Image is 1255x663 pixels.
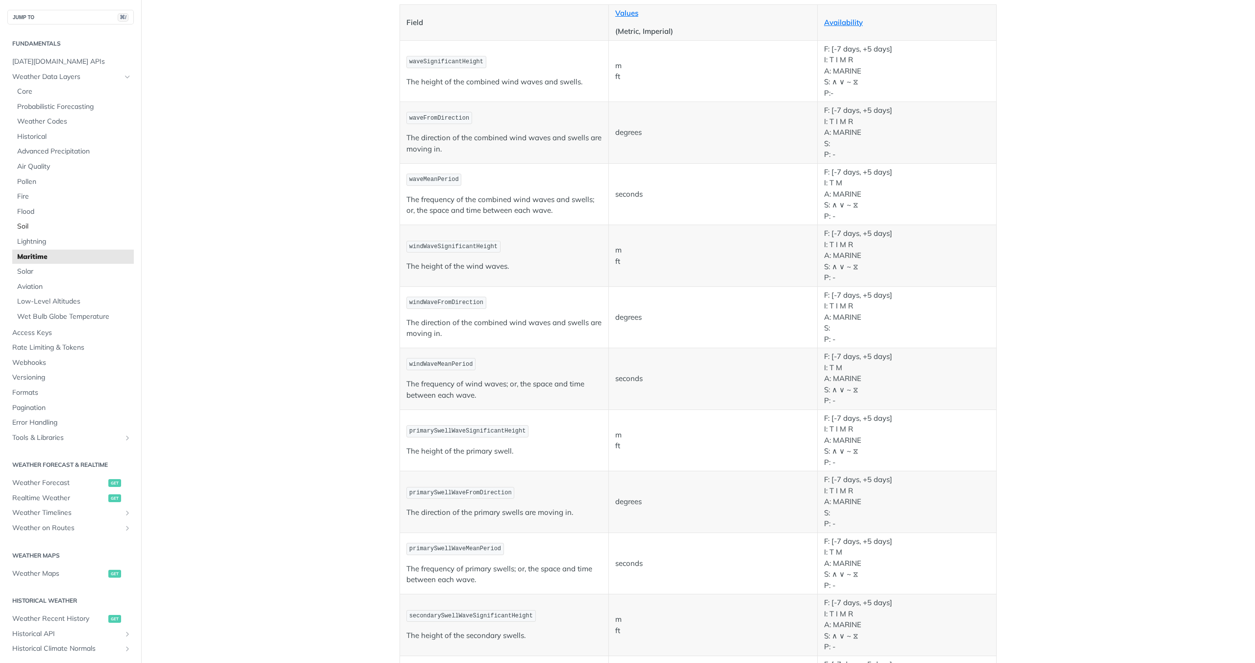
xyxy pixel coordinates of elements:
button: Show subpages for Historical Climate Normals [124,645,131,653]
p: F: [-7 days, +5 days] I: T I M R A: MARINE S: P: - [824,105,990,160]
p: The height of the primary swell. [406,446,602,457]
span: windWaveSignificantHeight [409,243,498,250]
span: Historical API [12,629,121,639]
span: secondarySwellWaveSignificantHeight [409,612,533,619]
button: Show subpages for Tools & Libraries [124,434,131,442]
button: Hide subpages for Weather Data Layers [124,73,131,81]
p: F: [-7 days, +5 days] I: T M A: MARINE S: ∧ ∨ ~ ⧖ P: - [824,536,990,591]
h2: Weather Forecast & realtime [7,460,134,469]
a: Weather Recent Historyget [7,612,134,626]
span: get [108,615,121,623]
p: F: [-7 days, +5 days] I: T I M R A: MARINE S: ∧ ∨ ~ ⧖ P:- [824,44,990,99]
p: F: [-7 days, +5 days] I: T M A: MARINE S: ∧ ∨ ~ ⧖ P: - [824,167,990,222]
p: degrees [615,127,811,138]
a: Error Handling [7,415,134,430]
span: Soil [17,222,131,231]
p: m ft [615,245,811,267]
a: Fire [12,189,134,204]
span: Versioning [12,373,131,382]
a: Advanced Precipitation [12,144,134,159]
a: Weather Mapsget [7,566,134,581]
p: F: [-7 days, +5 days] I: T I M R A: MARINE S: ∧ ∨ ~ ⧖ P: - [824,413,990,468]
span: Solar [17,267,131,277]
a: Availability [824,18,863,27]
span: Webhooks [12,358,131,368]
p: m ft [615,430,811,452]
span: Core [17,87,131,97]
span: Probabilistic Forecasting [17,102,131,112]
span: Historical [17,132,131,142]
span: [DATE][DOMAIN_NAME] APIs [12,57,131,67]
span: get [108,570,121,578]
a: Core [12,84,134,99]
p: degrees [615,312,811,323]
span: Weather Maps [12,569,106,579]
p: The frequency of wind waves; or, the space and time between each wave. [406,379,602,401]
p: The frequency of the combined wind waves and swells; or, the space and time between each wave. [406,194,602,216]
a: Low-Level Altitudes [12,294,134,309]
p: F: [-7 days, +5 days] I: T I M R A: MARINE S: ∧ ∨ ~ ⧖ P: - [824,228,990,283]
span: waveMeanPeriod [409,176,459,183]
span: Pagination [12,403,131,413]
a: Flood [12,204,134,219]
a: Weather Codes [12,114,134,129]
span: Weather Timelines [12,508,121,518]
p: The direction of the primary swells are moving in. [406,507,602,518]
span: get [108,494,121,502]
p: The height of the secondary swells. [406,630,602,641]
p: m ft [615,614,811,636]
span: Weather Forecast [12,478,106,488]
span: Weather Recent History [12,614,106,624]
button: Show subpages for Weather on Routes [124,524,131,532]
p: m ft [615,60,811,82]
span: Flood [17,207,131,217]
h2: Historical Weather [7,596,134,605]
p: F: [-7 days, +5 days] I: T I M R A: MARINE S: ∧ ∨ ~ ⧖ P: - [824,597,990,653]
p: The direction of the combined wind waves and swells are moving in. [406,317,602,339]
span: Error Handling [12,418,131,428]
p: Field [406,17,602,28]
a: Rate Limiting & Tokens [7,340,134,355]
h2: Weather Maps [7,551,134,560]
button: Show subpages for Weather Timelines [124,509,131,517]
a: Pagination [7,401,134,415]
span: primarySwellWaveFromDirection [409,489,512,496]
a: Values [615,8,638,18]
a: Access Keys [7,326,134,340]
a: Probabilistic Forecasting [12,100,134,114]
span: primarySwellWaveMeanPeriod [409,545,501,552]
p: seconds [615,558,811,569]
span: Low-Level Altitudes [17,297,131,306]
p: The height of the wind waves. [406,261,602,272]
p: seconds [615,189,811,200]
span: Formats [12,388,131,398]
span: Weather Codes [17,117,131,127]
button: JUMP TO⌘/ [7,10,134,25]
a: Weather Forecastget [7,476,134,490]
h2: Fundamentals [7,39,134,48]
a: Wet Bulb Globe Temperature [12,309,134,324]
span: Pollen [17,177,131,187]
a: Weather TimelinesShow subpages for Weather Timelines [7,506,134,520]
p: seconds [615,373,811,384]
a: Maritime [12,250,134,264]
p: The frequency of primary swells; or, the space and time between each wave. [406,563,602,586]
span: Weather Data Layers [12,72,121,82]
span: Realtime Weather [12,493,106,503]
a: Webhooks [7,356,134,370]
p: degrees [615,496,811,508]
span: Rate Limiting & Tokens [12,343,131,353]
a: Air Quality [12,159,134,174]
a: Historical [12,129,134,144]
a: Realtime Weatherget [7,491,134,506]
span: Wet Bulb Globe Temperature [17,312,131,322]
a: Solar [12,264,134,279]
a: Historical APIShow subpages for Historical API [7,627,134,641]
span: waveSignificantHeight [409,58,483,65]
span: Maritime [17,252,131,262]
a: Versioning [7,370,134,385]
span: Access Keys [12,328,131,338]
span: primarySwellWaveSignificantHeight [409,428,526,434]
span: waveFromDirection [409,115,469,122]
span: Lightning [17,237,131,247]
